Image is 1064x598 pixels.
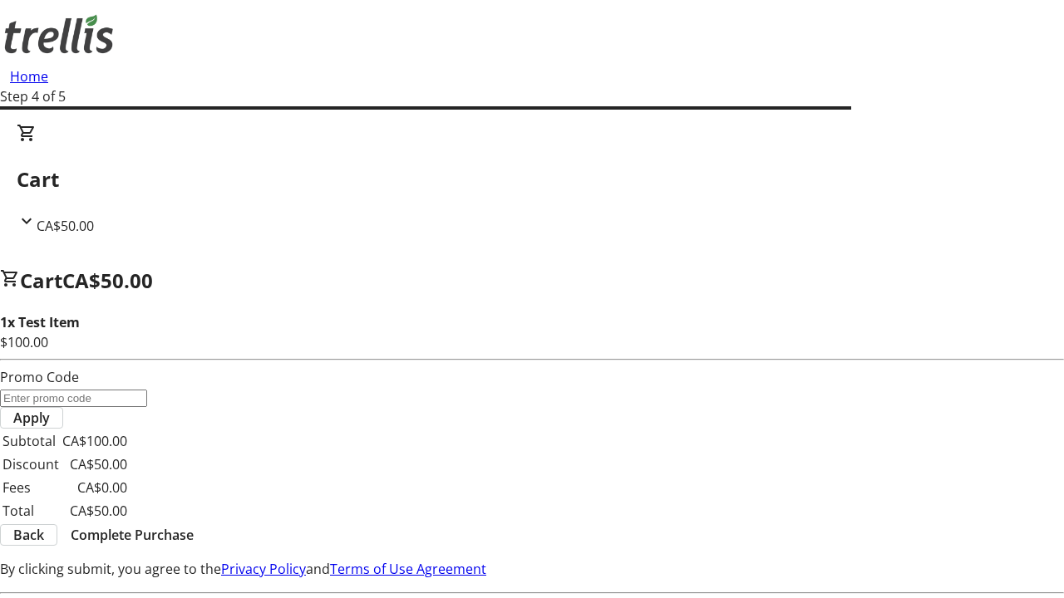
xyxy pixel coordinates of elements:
[330,560,486,578] a: Terms of Use Agreement
[20,267,62,294] span: Cart
[37,217,94,235] span: CA$50.00
[17,123,1047,236] div: CartCA$50.00
[2,477,60,498] td: Fees
[71,525,194,545] span: Complete Purchase
[13,525,44,545] span: Back
[2,500,60,522] td: Total
[221,560,306,578] a: Privacy Policy
[2,453,60,475] td: Discount
[62,453,128,475] td: CA$50.00
[2,430,60,452] td: Subtotal
[62,267,153,294] span: CA$50.00
[17,164,1047,194] h2: Cart
[13,408,50,428] span: Apply
[62,430,128,452] td: CA$100.00
[62,500,128,522] td: CA$50.00
[62,477,128,498] td: CA$0.00
[57,525,207,545] button: Complete Purchase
